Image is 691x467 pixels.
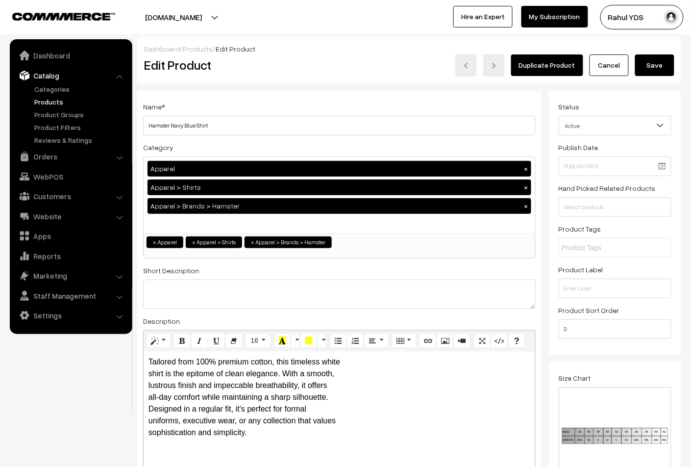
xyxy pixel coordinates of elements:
button: Bold (⌘+B) [173,333,191,349]
a: Duplicate Product [511,54,583,76]
button: [DOMAIN_NAME] [111,5,236,29]
a: Products [32,97,129,107]
li: Apparel > Shirts [186,236,242,248]
a: Customers [12,187,129,205]
a: Reviews & Ratings [32,135,129,145]
button: Unordered list (⌘+⇧+NUM7) [329,333,347,349]
span: × [153,238,156,247]
button: Recent Color [273,333,291,349]
a: Orders [12,148,129,165]
a: COMMMERCE [12,10,98,22]
button: Font Size [245,333,271,349]
img: left-arrow.png [463,63,469,69]
a: Product Filters [32,122,129,132]
label: Product Label [559,264,603,275]
a: My Subscription [521,6,588,27]
input: Enter Number [559,319,671,339]
h2: Edit Product [144,57,356,73]
button: Paragraph [364,333,389,349]
span: Active [559,116,671,135]
label: Category [143,142,173,153]
div: Apparel > Brands > Hamster [148,198,531,214]
a: Product Groups [32,109,129,120]
button: Full Screen [473,333,491,349]
span: 16 [250,337,258,344]
a: Marketing [12,267,129,285]
button: More Color [291,333,300,349]
a: Products [183,45,213,53]
a: Apps [12,227,129,245]
a: Dashboard [12,47,129,64]
button: Help [508,333,525,349]
img: COMMMERCE [12,13,115,20]
button: Background Color [300,333,318,349]
a: Categories [32,84,129,94]
input: Product Tags [562,243,647,253]
button: Table [392,333,417,349]
label: Publish Date [559,142,598,153]
label: Short Description [143,265,199,276]
li: Apparel > Brands > Hamster [245,236,332,248]
label: Hand Picked Related Products [559,183,656,193]
label: Status [559,102,580,112]
img: right-arrow.png [491,63,497,69]
label: Product Sort Order [559,305,619,315]
label: Name [143,102,165,112]
input: Enter Label [559,279,671,298]
a: Staff Management [12,287,129,305]
div: Apparel > Shirts [148,180,531,195]
div: Apparel [148,161,531,177]
a: Reports [12,247,129,265]
button: More Color [317,333,327,349]
input: Search products [559,197,671,217]
div: / / [144,44,674,54]
button: Video [453,333,471,349]
a: Dashboard [144,45,180,53]
button: Underline (⌘+U) [208,333,225,349]
a: Cancel [590,54,629,76]
button: Ordered list (⌘+⇧+NUM8) [346,333,364,349]
input: Publish Date [559,156,671,176]
a: WebPOS [12,168,129,185]
span: × [192,238,196,247]
button: Italic (⌘+I) [191,333,208,349]
input: Name [143,116,536,135]
a: Hire an Expert [453,6,513,27]
label: Product Tags [559,224,601,234]
a: Website [12,208,129,225]
label: Description [143,316,180,326]
button: Save [635,54,674,76]
button: Link (⌘+K) [419,333,437,349]
button: Remove Font Style (⌘+\) [225,333,243,349]
label: Size Chart [559,373,591,383]
span: Edit Product [216,45,255,53]
a: Catalog [12,67,129,84]
span: Active [559,117,671,134]
button: Rahul YDS [600,5,684,29]
li: Apparel [147,236,183,248]
button: × [522,202,531,210]
span: × [251,238,254,247]
button: × [522,164,531,173]
button: Style [146,333,171,349]
button: Code View [491,333,508,349]
button: Picture [436,333,454,349]
img: user [664,10,679,25]
button: × [522,183,531,192]
a: Settings [12,307,129,324]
